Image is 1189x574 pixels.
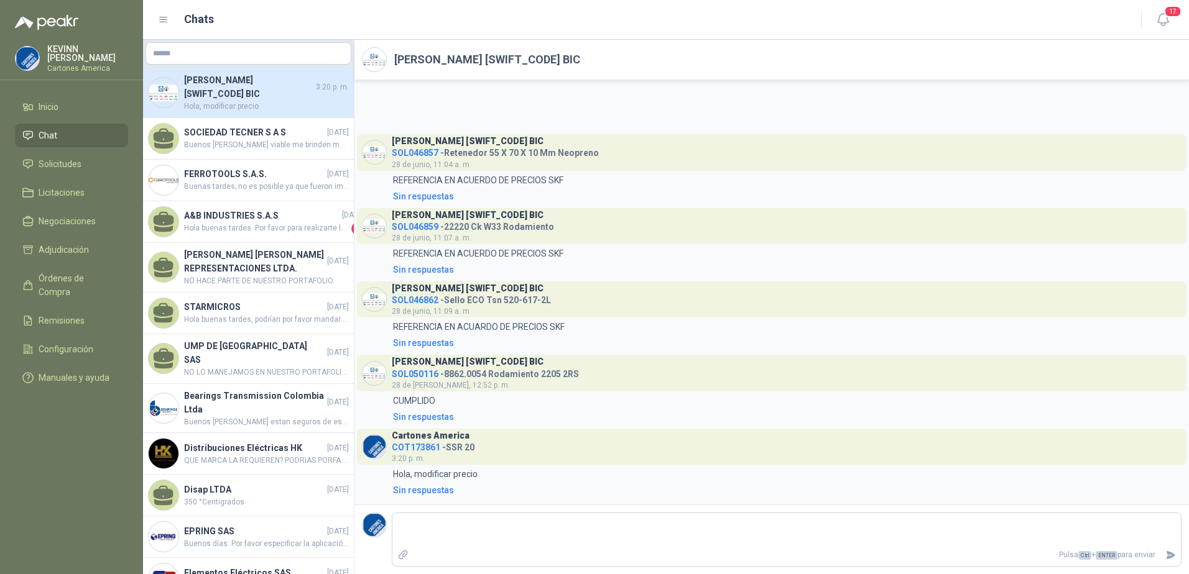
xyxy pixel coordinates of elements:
h4: Bearings Transmission Colombia Ltda [184,389,325,416]
span: SOL050116 [392,369,438,379]
div: Sin respuestas [393,263,454,276]
h4: A&B INDUSTRIES S.A.S [184,209,340,222]
a: Chat [15,124,128,147]
span: Órdenes de Compra [39,271,116,299]
img: Company Logo [363,288,386,311]
a: Adjudicación [15,238,128,262]
h4: - SSR 20 [392,439,474,451]
span: [DATE] [342,209,364,221]
a: UMP DE [GEOGRAPHIC_DATA] SAS[DATE]NO LO MANEJAMOS EN NUESTRO PORTAFOLIO DE PRODUCTOS [143,334,354,384]
h4: UMP DE [GEOGRAPHIC_DATA] SAS [184,339,325,367]
img: Company Logo [149,393,178,423]
span: Manuales y ayuda [39,371,109,385]
span: [DATE] [327,526,349,537]
img: Company Logo [149,522,178,552]
span: Buenos [PERSON_NAME] viable me brinden mas informacion de este producto para asi poder ofertar. D... [184,139,349,151]
h3: Cartones America [392,432,470,439]
img: Company Logo [363,140,386,164]
div: Sin respuestas [393,189,454,203]
a: [PERSON_NAME] [PERSON_NAME] REPRESENTACIONES LTDA.[DATE]NO HACE PARTE DE NUESTRO PORTAFOLIO [143,243,354,293]
a: Manuales y ayuda [15,366,128,389]
span: 28 de [PERSON_NAME], 12:52 p. m. [392,381,510,389]
h3: [PERSON_NAME] [SWIFT_CODE] BIC [392,138,544,145]
h4: Disap LTDA [184,483,325,496]
span: 17 [1164,6,1182,17]
span: Chat [39,129,57,142]
button: 17 [1152,9,1174,31]
span: [DATE] [327,484,349,496]
img: Logo peakr [15,15,78,30]
a: Company Logo[PERSON_NAME] [SWIFT_CODE] BIC3:20 p. m.Hola, modificar precio [143,68,354,118]
h4: - Sello ECO Tsn 520-617-2L [392,292,551,304]
a: Sin respuestas [391,336,1182,350]
img: Company Logo [149,439,178,468]
p: REFERENCIA EN ACUERDO DE PRECIOS SKF [393,247,563,260]
img: Company Logo [363,513,386,537]
span: Licitaciones [39,186,85,199]
span: COT173861 [392,442,440,452]
span: Adjudicación [39,243,89,257]
p: KEVINN [PERSON_NAME] [47,45,128,62]
span: Hola, modificar precio [184,101,349,112]
span: SOL046857 [392,148,438,158]
span: [DATE] [327,347,349,358]
a: STARMICROS[DATE]Hola buenas tardes, podrían por favor mandar especificaciones o imágenes del prod... [143,293,354,334]
span: Buenos [PERSON_NAME] estan seguros de esa referencia ya que no sale en ninguna marca quedamos ate... [184,416,349,428]
span: QUE MARCA LA REQUIEREN? PODRIAS PORFA ADJUNTAR LA FICHA TECNICA DE LA BOMBA [184,455,349,467]
img: Company Logo [363,48,386,71]
a: Órdenes de Compra [15,266,128,304]
h4: STARMICROS [184,300,325,314]
span: Inicio [39,100,58,114]
div: Sin respuestas [393,336,454,350]
h4: - 22220 Ck W33 Rodamiento [392,219,554,230]
span: Buenas tardes; no es posible ya que fueron importados. [184,181,349,193]
h1: Chats [184,11,214,28]
div: Sin respuestas [393,483,454,497]
div: Sin respuestas [393,410,454,424]
a: Company LogoBearings Transmission Colombia Ltda[DATE]Buenos [PERSON_NAME] estan seguros de esa re... [143,384,354,434]
a: Sin respuestas [391,189,1182,203]
span: Remisiones [39,314,85,327]
span: [DATE] [327,396,349,408]
span: Negociaciones [39,214,96,228]
span: Buenos días: Por favor especificar la aplicación: (Si es para izaje. para amarrar carga, cuantos ... [184,538,349,550]
h2: [PERSON_NAME] [SWIFT_CODE] BIC [394,51,580,68]
a: Negociaciones [15,209,128,233]
span: 28 de junio, 11:04 a. m. [392,160,471,169]
h3: [PERSON_NAME] [SWIFT_CODE] BIC [392,285,544,292]
img: Company Logo [363,435,386,458]
span: SOL046859 [392,222,438,232]
span: 3:20 p. m. [392,454,425,463]
img: Company Logo [16,47,39,70]
h4: - Retenedor 55 X 70 X 10 Mm Neopreno [392,145,599,157]
span: [DATE] [327,127,349,139]
span: [DATE] [327,442,349,454]
span: 28 de junio, 11:09 a. m. [392,307,471,316]
span: Ctrl [1078,551,1091,560]
label: Adjuntar archivos [392,544,414,566]
span: [DATE] [327,255,349,267]
a: Solicitudes [15,152,128,176]
h4: EPRING SAS [184,524,325,538]
p: Cartones America [47,65,128,72]
a: Sin respuestas [391,483,1182,497]
span: Hola buenas tardes, podrían por favor mandar especificaciones o imágenes del productor para poder... [184,314,349,326]
h3: [PERSON_NAME] [SWIFT_CODE] BIC [392,358,544,365]
a: SOCIEDAD TECNER S A S[DATE]Buenos [PERSON_NAME] viable me brinden mas informacion de este product... [143,118,354,160]
span: ENTER [1096,551,1117,560]
img: Company Logo [363,214,386,238]
a: Configuración [15,337,128,361]
a: Company LogoEPRING SAS[DATE]Buenos días: Por favor especificar la aplicación: (Si es para izaje. ... [143,516,354,558]
a: Remisiones [15,309,128,332]
h4: FERROTOOLS S.A.S. [184,167,325,181]
a: Inicio [15,95,128,119]
h4: Distribuciones Eléctricas HK [184,441,325,455]
h4: [PERSON_NAME] [SWIFT_CODE] BIC [184,73,313,101]
span: 1 [351,222,364,235]
span: [DATE] [327,168,349,180]
img: Company Logo [363,362,386,385]
a: Sin respuestas [391,263,1182,276]
img: Company Logo [149,78,178,107]
span: 28 de junio, 11:07 a. m. [392,234,471,242]
a: A&B INDUSTRIES S.A.S[DATE]Hola buenas tardes. Por favor para realizarte la cotización. Necesitan ... [143,201,354,243]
